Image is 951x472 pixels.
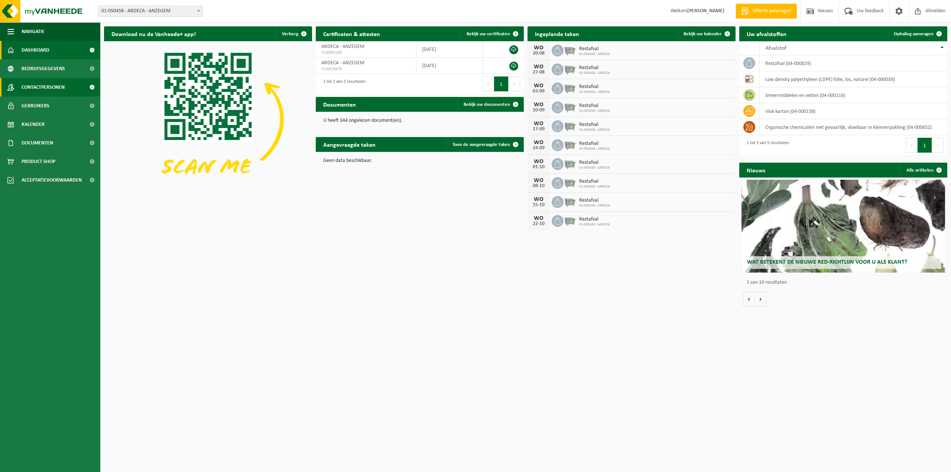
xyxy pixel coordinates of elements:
button: Next [509,77,520,91]
p: U heeft 344 ongelezen document(en). [323,118,516,123]
span: 01-050458 - ARDECA [579,185,610,189]
div: 27-08 [531,70,546,75]
p: Geen data beschikbaar. [323,158,516,163]
button: 1 [918,138,932,153]
span: Documenten [22,134,53,152]
span: Product Shop [22,152,55,171]
button: Previous [482,77,494,91]
a: Bekijk uw documenten [458,97,523,112]
span: Toon de aangevraagde taken [452,142,510,147]
a: Bekijk uw certificaten [461,26,523,41]
span: 01-050458 - ARDECA [579,90,610,94]
span: Restafval [579,198,610,204]
span: Bekijk uw documenten [464,102,510,107]
span: Acceptatievoorwaarden [22,171,82,189]
img: WB-2500-GAL-GY-01 [564,138,576,151]
span: 01-050458 - ARDECA [579,147,610,151]
div: 22-10 [531,221,546,227]
span: 01-050458 - ARDECA - ANZEGEM [98,6,202,16]
h2: Ingeplande taken [528,26,587,41]
span: Bekijk uw certificaten [467,32,510,36]
div: 17-09 [531,127,546,132]
a: Ophaling aanvragen [888,26,947,41]
h2: Aangevraagde taken [316,137,383,152]
button: Next [932,138,944,153]
span: 01-050458 - ARDECA [579,109,610,113]
span: VLA614878 [321,66,410,72]
h2: Documenten [316,97,363,111]
div: 20-08 [531,51,546,56]
div: WO [531,159,546,165]
span: ARDECA - ANZEGEM [321,60,364,66]
span: Bedrijfsgegevens [22,59,65,78]
div: 15-10 [531,202,546,208]
span: Kalender [22,115,45,134]
img: WB-2500-GAL-GY-01 [564,62,576,75]
div: WO [531,178,546,183]
img: WB-2500-GAL-GY-01 [564,195,576,208]
div: 08-10 [531,183,546,189]
td: [DATE] [416,41,483,58]
span: ARDECA - ANZEGEM [321,44,364,49]
img: WB-2500-GAL-GY-01 [564,81,576,94]
h2: Uw afvalstoffen [739,26,794,41]
strong: [PERSON_NAME] [687,8,724,14]
span: Restafval [579,160,610,166]
td: vlak karton (04-000158) [760,103,947,119]
button: Vorige [743,292,755,306]
a: Bekijk uw kalender [678,26,735,41]
div: WO [531,64,546,70]
p: 1 van 10 resultaten [747,280,944,285]
div: WO [531,140,546,146]
td: restafval (04-000029) [760,55,947,71]
a: Toon de aangevraagde taken [447,137,523,152]
span: Ophaling aanvragen [894,32,934,36]
span: Contactpersonen [22,78,65,97]
span: Wat betekent de nieuwe RED-richtlijn voor u als klant? [747,259,907,265]
img: WB-2500-GAL-GY-01 [564,214,576,227]
div: 01-10 [531,165,546,170]
button: Volgende [755,292,766,306]
span: Bekijk uw kalender [684,32,722,36]
span: Restafval [579,122,610,128]
a: Wat betekent de nieuwe RED-richtlijn voor u als klant? [741,180,945,273]
span: 01-050458 - ARDECA [579,166,610,170]
span: 01-050458 - ARDECA [579,52,610,56]
a: Offerte aanvragen [736,4,797,19]
span: Offerte aanvragen [751,7,793,15]
img: WB-2500-GAL-GY-01 [564,176,576,189]
span: 01-050458 - ARDECA - ANZEGEM [98,6,203,17]
div: 03-09 [531,89,546,94]
a: Alle artikelen [900,163,947,178]
span: Restafval [579,179,610,185]
span: Restafval [579,141,610,147]
h2: Nieuws [739,163,773,177]
img: Download de VHEPlus App [104,41,312,197]
td: [DATE] [416,58,483,74]
img: WB-2500-GAL-GY-01 [564,157,576,170]
img: WB-2500-GAL-GY-01 [564,119,576,132]
h2: Certificaten & attesten [316,26,387,41]
div: WO [531,196,546,202]
span: Gebruikers [22,97,49,115]
span: 01-050458 - ARDECA [579,222,610,227]
h2: Download nu de Vanheede+ app! [104,26,203,41]
span: Verberg [282,32,298,36]
div: WO [531,215,546,221]
span: Restafval [579,46,610,52]
span: Restafval [579,65,610,71]
span: 01-050458 - ARDECA [579,71,610,75]
div: 10-09 [531,108,546,113]
button: Previous [906,138,918,153]
span: Restafval [579,217,610,222]
div: 1 tot 2 van 2 resultaten [319,76,366,92]
span: Dashboard [22,41,49,59]
td: smeermiddelen en vetten (04-000116) [760,87,947,103]
div: 24-09 [531,146,546,151]
div: WO [531,121,546,127]
div: WO [531,45,546,51]
span: 01-050458 - ARDECA [579,128,610,132]
span: 01-050458 - ARDECA [579,204,610,208]
td: organische chemicaliën niet gevaarlijk, vloeibaar in kleinverpakking (04-000652) [760,119,947,135]
button: 1 [494,77,509,91]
